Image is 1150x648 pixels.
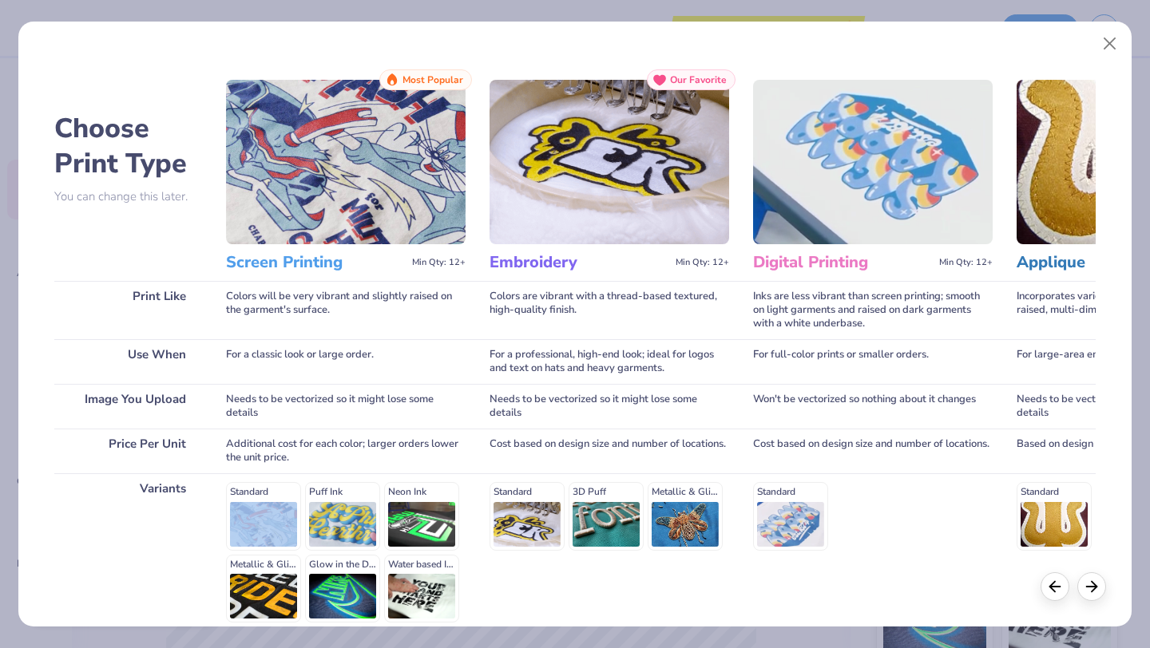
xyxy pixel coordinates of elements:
div: Use When [54,339,202,384]
div: Won't be vectorized so nothing about it changes [753,384,993,429]
div: Variants [54,473,202,631]
div: Needs to be vectorized so it might lose some details [226,384,466,429]
img: Digital Printing [753,80,993,244]
button: Close [1095,29,1125,59]
span: Most Popular [402,74,463,85]
span: Min Qty: 12+ [412,257,466,268]
div: For a classic look or large order. [226,339,466,384]
div: For full-color prints or smaller orders. [753,339,993,384]
h3: Digital Printing [753,252,933,273]
div: Image You Upload [54,384,202,429]
div: Colors are vibrant with a thread-based textured, high-quality finish. [490,281,729,339]
img: Embroidery [490,80,729,244]
div: Additional cost for each color; larger orders lower the unit price. [226,429,466,473]
h2: Choose Print Type [54,111,202,181]
p: You can change this later. [54,190,202,203]
div: For a professional, high-end look; ideal for logos and text on hats and heavy garments. [490,339,729,384]
h3: Embroidery [490,252,669,273]
div: Cost based on design size and number of locations. [753,429,993,473]
span: Min Qty: 12+ [676,257,729,268]
div: Print Like [54,281,202,339]
h3: Screen Printing [226,252,406,273]
span: Our Favorite [670,74,727,85]
div: Price Per Unit [54,429,202,473]
img: Screen Printing [226,80,466,244]
div: Inks are less vibrant than screen printing; smooth on light garments and raised on dark garments ... [753,281,993,339]
div: Colors will be very vibrant and slightly raised on the garment's surface. [226,281,466,339]
div: Needs to be vectorized so it might lose some details [490,384,729,429]
div: Cost based on design size and number of locations. [490,429,729,473]
span: Min Qty: 12+ [939,257,993,268]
